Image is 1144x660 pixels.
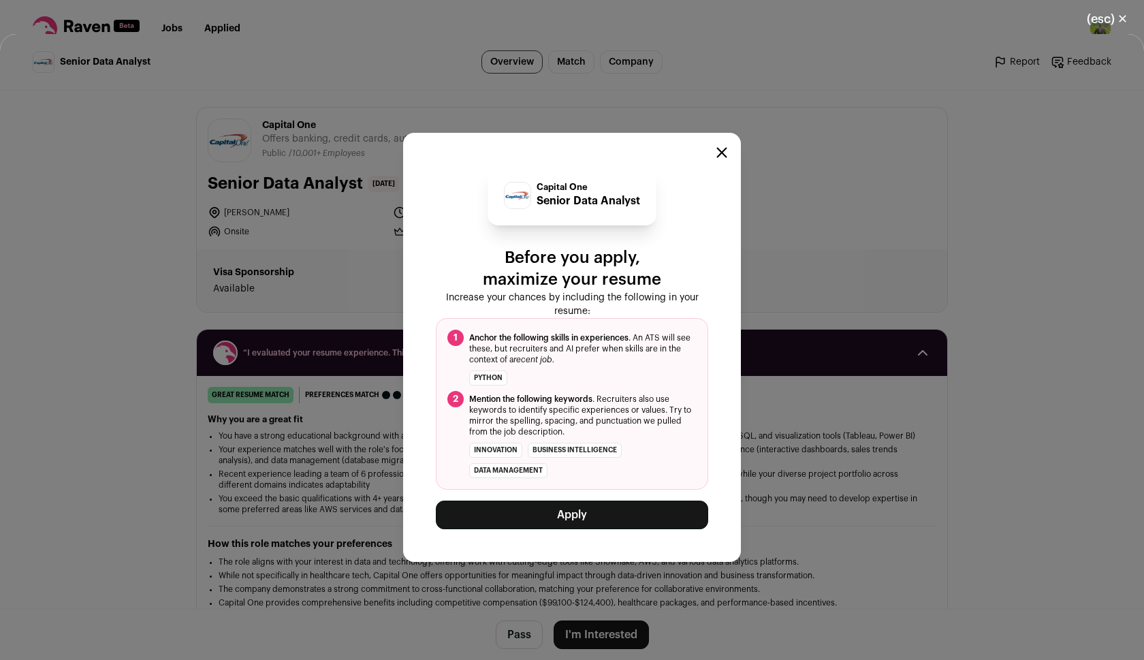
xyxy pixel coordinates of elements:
img: 24b4cd1a14005e1eb0453b1a75ab48f7ab5ae425408ff78ab99c55fada566dcb.jpg [505,183,530,208]
span: . Recruiters also use keywords to identify specific experiences or values. Try to mirror the spel... [469,394,697,437]
button: Close modal [1070,4,1144,34]
p: Capital One [537,182,640,193]
i: recent job. [513,356,554,364]
li: innovation [469,443,522,458]
li: business intelligence [528,443,622,458]
li: data management [469,463,547,478]
span: Anchor the following skills in experiences [469,334,629,342]
span: 2 [447,391,464,407]
span: 1 [447,330,464,346]
span: Mention the following keywords [469,395,592,403]
button: Close modal [716,147,727,158]
span: . An ATS will see these, but recruiters and AI prefer when skills are in the context of a [469,332,697,365]
p: Before you apply, maximize your resume [436,247,708,291]
p: Senior Data Analyst [537,193,640,209]
li: Python [469,371,507,386]
p: Increase your chances by including the following in your resume: [436,291,708,318]
button: Apply [436,501,708,529]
